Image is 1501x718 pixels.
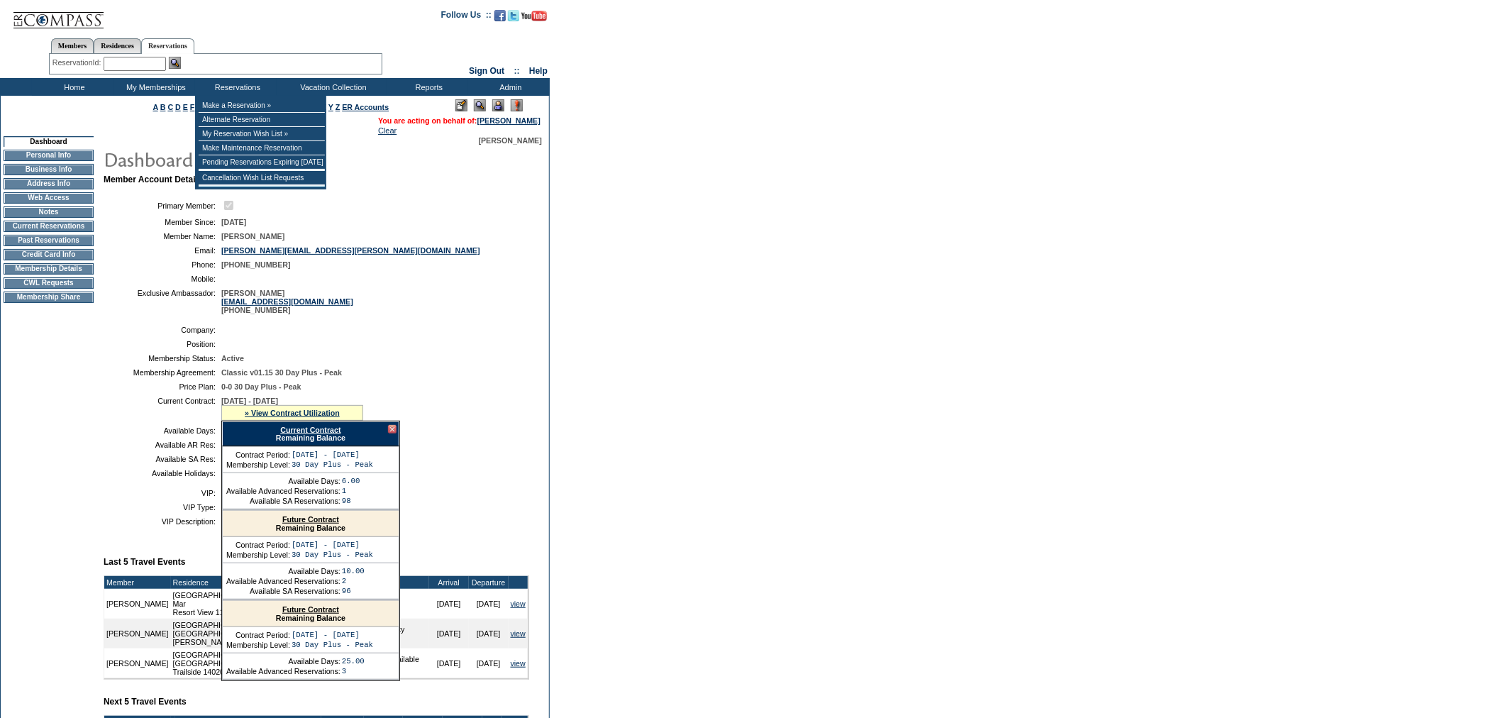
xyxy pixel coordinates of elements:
td: 25.00 [342,657,365,665]
td: [GEOGRAPHIC_DATA], [US_STATE] - Mountainside at [GEOGRAPHIC_DATA] Trailside 14020 [171,648,364,678]
td: Follow Us :: [441,9,492,26]
img: Edit Mode [455,99,467,111]
td: 30 Day Plus - Peak [292,460,373,469]
td: Email: [109,246,216,255]
a: A [153,103,158,111]
td: [DATE] - [DATE] [292,631,373,639]
td: Phone: [109,260,216,269]
td: [DATE] [429,648,469,678]
td: Credit Card Info [4,249,94,260]
a: Become our fan on Facebook [494,14,506,23]
img: Impersonate [492,99,504,111]
td: Member [104,576,171,589]
img: Log Concern/Member Elevation [511,99,523,111]
td: Make Maintenance Reservation [199,141,325,155]
td: Personal Info [4,150,94,161]
a: Subscribe to our YouTube Channel [521,14,547,23]
td: [DATE] [469,589,509,619]
td: Contract Period: [226,541,290,549]
td: Address Info [4,178,94,189]
td: Cancellation Wish List Requests [199,171,325,185]
td: 2 [342,577,365,585]
td: Membership Level: [226,641,290,649]
div: ReservationId: [52,57,104,69]
td: VIP Type: [109,503,216,512]
td: CWL Requests [4,277,94,289]
td: Available Advanced Reservations: [226,667,340,675]
td: [DATE] [469,648,509,678]
a: F [190,103,195,111]
td: 1 [342,487,360,495]
a: [EMAIL_ADDRESS][DOMAIN_NAME] [221,297,353,306]
span: [PERSON_NAME] [479,136,542,145]
td: Reservations [195,78,277,96]
img: Reservation Search [169,57,181,69]
td: Available SA Reservations: [226,497,340,505]
a: Y [328,103,333,111]
td: Home [32,78,113,96]
a: ER Accounts [342,103,389,111]
span: Classic v01.15 30 Day Plus - Peak [221,368,342,377]
td: VIP Description: [109,517,216,526]
a: Future Contract [282,605,339,614]
td: Web Access [4,192,94,204]
td: [GEOGRAPHIC_DATA], [GEOGRAPHIC_DATA] - Baha Mar Resort View 118 [171,589,364,619]
td: Available Days: [226,567,340,575]
a: C [167,103,173,111]
a: [PERSON_NAME] [477,116,541,125]
img: Follow us on Twitter [508,10,519,21]
a: B [160,103,166,111]
img: Become our fan on Facebook [494,10,506,21]
img: Subscribe to our YouTube Channel [521,11,547,21]
td: 98 [342,497,360,505]
td: Past Reservations [4,235,94,246]
img: View Mode [474,99,486,111]
td: Vacation Collection [277,78,387,96]
td: [DATE] [429,589,469,619]
a: view [511,600,526,608]
div: Remaining Balance [223,601,399,627]
a: D [175,103,181,111]
td: Residence [171,576,364,589]
td: Available Advanced Reservations: [226,487,340,495]
a: [PERSON_NAME][EMAIL_ADDRESS][PERSON_NAME][DOMAIN_NAME] [221,246,480,255]
a: Follow us on Twitter [508,14,519,23]
span: Active [221,354,244,363]
td: Price Plan: [109,382,216,391]
td: Notes [4,206,94,218]
td: Arrival [429,576,469,589]
td: [PERSON_NAME] [104,589,171,619]
td: Reports [387,78,468,96]
td: [DATE] - [DATE] [292,541,373,549]
td: Current Contract: [109,397,216,421]
a: Future Contract [282,515,339,524]
b: Member Account Details [104,175,203,184]
a: Help [529,66,548,76]
td: Contract Period: [226,631,290,639]
td: Mobile: [109,275,216,283]
td: 3 [342,667,365,675]
td: Available Advanced Reservations: [226,577,340,585]
span: :: [514,66,520,76]
td: Available Holidays: [109,469,216,477]
td: My Reservation Wish List » [199,127,325,141]
td: Company: [109,326,216,334]
td: Membership Level: [226,460,290,469]
td: [DATE] - [DATE] [292,451,373,459]
td: 96 [342,587,365,595]
td: Available AR Res: [109,441,216,449]
a: E [183,103,188,111]
span: [PERSON_NAME] [221,232,284,241]
span: [PHONE_NUMBER] [221,260,291,269]
td: 30 Day Plus - Peak [292,551,373,559]
a: Reservations [141,38,194,54]
td: [DATE] [429,619,469,648]
td: 30 Day Plus - Peak [292,641,373,649]
a: view [511,659,526,668]
a: Z [336,103,340,111]
td: Departure [469,576,509,589]
td: [DATE] [469,619,509,648]
a: Residences [94,38,141,53]
td: Available Days: [226,657,340,665]
td: Primary Member: [109,199,216,212]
